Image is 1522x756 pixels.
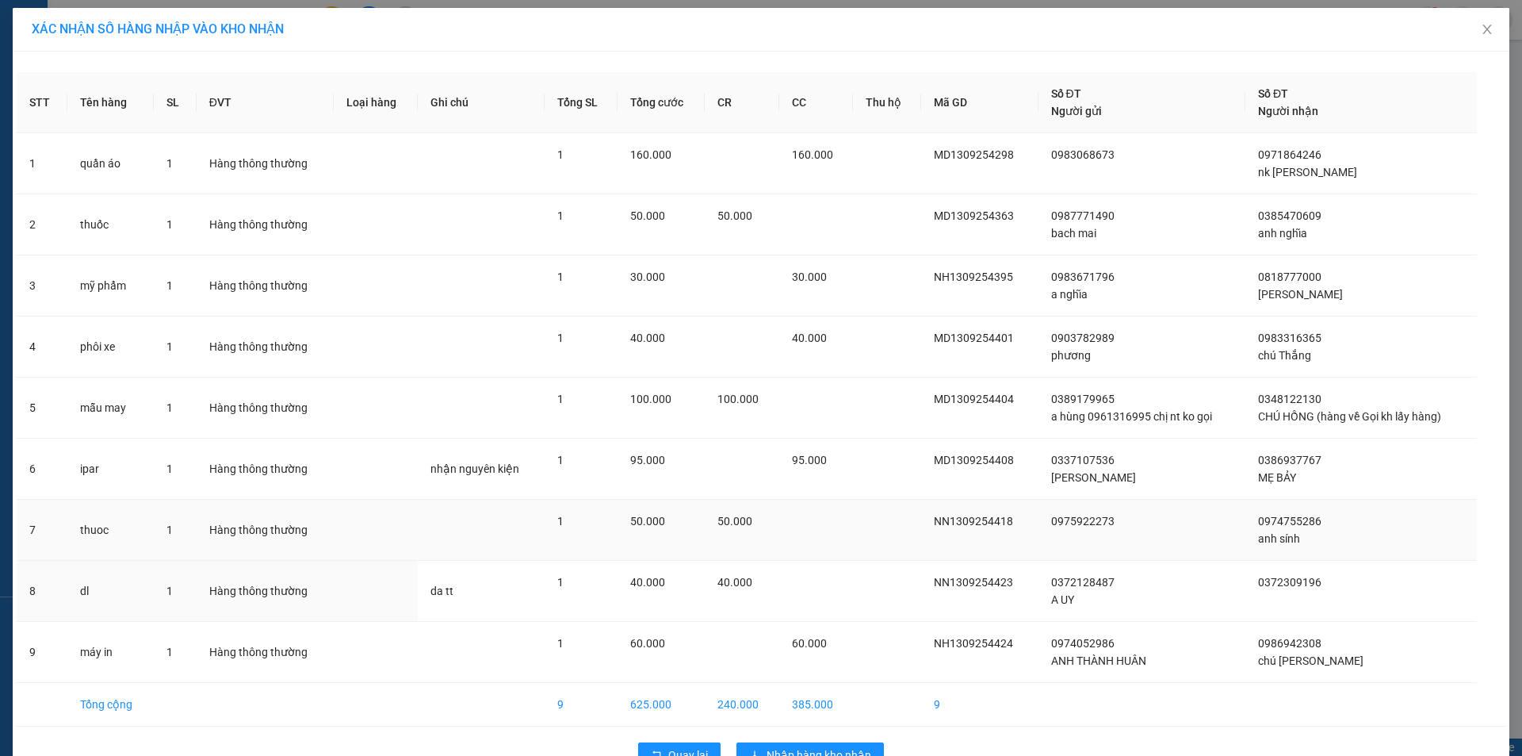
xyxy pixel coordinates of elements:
[140,90,262,124] span: VP nhận:
[934,637,1013,650] span: NH1309254424
[59,67,200,82] strong: : [DOMAIN_NAME]
[7,90,129,124] span: VP [PERSON_NAME]
[1051,454,1115,466] span: 0337107536
[792,454,827,466] span: 95.000
[166,279,173,292] span: 1
[7,90,129,124] span: VP gửi:
[17,378,67,439] td: 5
[154,72,196,133] th: SL
[32,21,284,36] span: XÁC NHẬN SỐ HÀNG NHẬP VÀO KHO NHẬN
[197,317,334,378] td: Hàng thông thường
[60,39,138,51] strong: TĐ chuyển phát:
[430,462,519,475] span: nhận nguyên kiện
[792,271,827,283] span: 30.000
[67,561,154,622] td: dl
[934,271,1013,283] span: NH1309254395
[166,340,173,353] span: 1
[934,454,1014,466] span: MD1309254408
[1258,515,1321,528] span: 0974755286
[1258,393,1321,405] span: 0348122130
[1051,410,1212,423] span: a hùng 0961316995 chị nt ko gọi
[1258,288,1343,301] span: [PERSON_NAME]
[1051,593,1074,606] span: A UY
[1258,87,1288,100] span: Số ĐT
[1258,209,1321,222] span: 0385470609
[17,561,67,622] td: 8
[792,148,833,161] span: 160.000
[717,393,759,405] span: 100.000
[557,271,564,283] span: 1
[67,133,154,194] td: quần áo
[67,439,154,500] td: ipar
[934,148,1014,161] span: MD1309254298
[67,194,154,255] td: thuốc
[557,393,564,405] span: 1
[197,378,334,439] td: Hàng thông thường
[1258,148,1321,161] span: 0971864246
[67,378,154,439] td: mẫu may
[17,133,67,194] td: 1
[557,332,564,344] span: 1
[545,72,618,133] th: Tổng SL
[430,585,453,597] span: da tt
[1258,332,1321,344] span: 0983316365
[1051,637,1115,650] span: 0974052986
[705,72,778,133] th: CR
[197,500,334,561] td: Hàng thông thường
[67,683,154,727] td: Tổng cộng
[17,500,67,561] td: 7
[166,401,173,414] span: 1
[17,255,67,317] td: 3
[717,515,752,528] span: 50.000
[630,271,665,283] span: 30.000
[545,683,618,727] td: 9
[1051,105,1102,117] span: Người gửi
[73,39,199,63] strong: 1900 57 57 57 -
[1051,515,1115,528] span: 0975922273
[77,52,187,63] strong: TĐ đặt vé: 1900 545 555
[334,72,418,133] th: Loại hàng
[1051,148,1115,161] span: 0983068673
[197,72,334,133] th: ĐVT
[17,72,67,133] th: STT
[1258,227,1307,240] span: anh nghĩa
[67,317,154,378] td: phôi xe
[1051,349,1091,362] span: phương
[934,576,1013,589] span: NN1309254423
[921,683,1038,727] td: 9
[792,332,827,344] span: 40.000
[67,500,154,561] td: thuoc
[1051,471,1136,484] span: [PERSON_NAME]
[1051,271,1115,283] span: 0983671796
[630,637,665,650] span: 60.000
[166,157,173,170] span: 1
[197,194,334,255] td: Hàng thông thường
[197,439,334,500] td: Hàng thông thường
[17,439,67,500] td: 6
[1051,332,1115,344] span: 0903782989
[1258,410,1441,423] span: CHÚ HỒNG (hàng về Gọi kh lấy hàng)
[66,19,194,36] strong: PHIẾU GỬI HÀNG
[557,454,564,466] span: 1
[557,515,564,528] span: 1
[166,462,173,475] span: 1
[934,515,1013,528] span: NN1309254418
[618,72,705,133] th: Tổng cước
[17,194,67,255] td: 2
[630,332,665,344] span: 40.000
[779,72,853,133] th: CC
[1051,576,1115,589] span: 0372128487
[792,637,827,650] span: 60.000
[557,637,564,650] span: 1
[1051,209,1115,222] span: 0987771490
[1051,654,1146,667] span: ANH THÀNH HUÂN
[166,218,173,231] span: 1
[1258,454,1321,466] span: 0386937767
[630,515,665,528] span: 50.000
[630,576,665,589] span: 40.000
[197,622,334,683] td: Hàng thông thường
[1258,532,1300,545] span: anh sính
[630,393,671,405] span: 100.000
[618,683,705,727] td: 625.000
[934,332,1014,344] span: MD1309254401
